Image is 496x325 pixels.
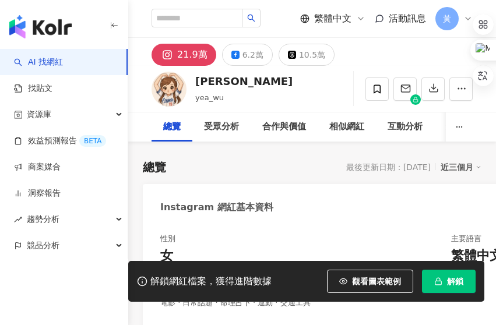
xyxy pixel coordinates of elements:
div: 10.5萬 [299,47,325,63]
div: 性別 [160,234,175,244]
div: 總覽 [163,120,181,134]
span: 資源庫 [27,101,51,128]
button: 21.9萬 [152,44,216,66]
div: 主要語言 [451,234,481,244]
span: rise [14,216,22,224]
a: searchAI 找網紅 [14,56,63,68]
span: 黃 [443,12,451,25]
div: Instagram 網紅基本資料 [160,201,273,214]
button: 10.5萬 [279,44,335,66]
div: 相似網紅 [329,120,364,134]
a: 洞察報告 [14,188,61,199]
span: 活動訊息 [389,13,426,24]
button: 觀看圖表範例 [327,270,413,293]
div: 受眾分析 [204,120,239,134]
span: search [247,14,255,22]
span: 觀看圖表範例 [352,277,401,286]
div: 女 [160,247,173,265]
span: 競品分析 [27,232,59,259]
span: 趨勢分析 [27,206,59,232]
img: logo [9,15,72,38]
div: 互動分析 [388,120,423,134]
img: KOL Avatar [152,72,187,107]
div: [PERSON_NAME] [195,74,293,89]
a: 效益預測報告BETA [14,135,106,147]
div: 21.9萬 [177,47,207,63]
div: 合作與價值 [262,120,306,134]
div: 近三個月 [441,160,481,175]
a: 找貼文 [14,83,52,94]
span: 解鎖 [447,277,463,286]
div: 解鎖網紅檔案，獲得進階數據 [150,275,272,288]
div: 總覽 [143,159,166,175]
span: yea_wu [195,93,224,102]
button: 解鎖 [422,270,476,293]
div: 最後更新日期：[DATE] [346,162,431,172]
span: 繁體中文 [314,12,351,25]
button: 6.2萬 [222,44,273,66]
div: 6.2萬 [242,47,263,63]
a: 商案媒合 [14,161,61,173]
